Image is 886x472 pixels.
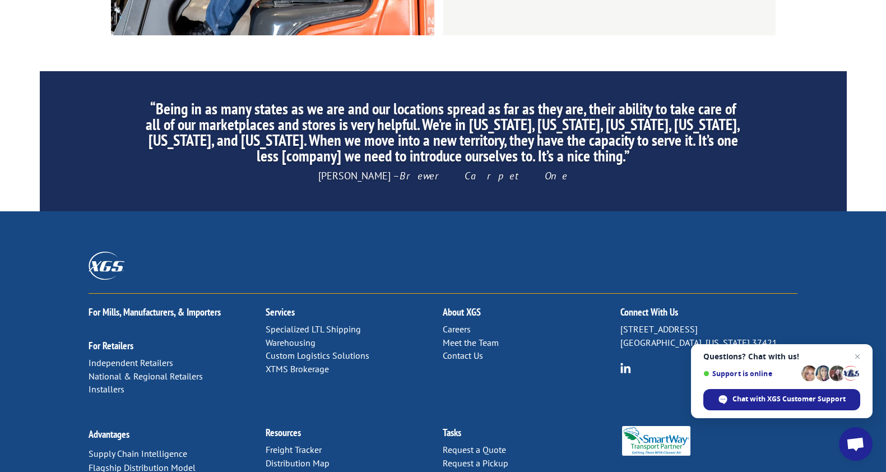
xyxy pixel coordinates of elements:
a: Advantages [89,428,129,441]
a: Distribution Map [266,457,330,469]
h2: Tasks [443,428,620,443]
a: About XGS [443,306,481,318]
img: XGS_Logos_ALL_2024_All_White [89,252,124,279]
a: Supply Chain Intelligence [89,448,187,459]
a: Custom Logistics Solutions [266,350,369,361]
span: [PERSON_NAME] – [318,169,568,182]
a: Freight Tracker [266,444,322,455]
a: Resources [266,426,301,439]
a: Warehousing [266,337,316,348]
a: Request a Pickup [443,457,508,469]
a: Request a Quote [443,444,506,455]
a: National & Regional Retailers [89,371,203,382]
img: Smartway_Logo [620,426,693,456]
a: Careers [443,323,471,335]
h2: “Being in as many states as we are and our locations spread as far as they are, their ability to ... [145,101,741,169]
a: Services [266,306,295,318]
div: Chat with XGS Customer Support [703,389,860,410]
img: group-6 [620,363,631,373]
div: Open chat [839,427,873,461]
span: Chat with XGS Customer Support [732,394,846,404]
a: XTMS Brokerage [266,363,329,374]
span: Close chat [851,350,864,363]
span: Support is online [703,369,797,378]
p: [STREET_ADDRESS] [GEOGRAPHIC_DATA], [US_STATE] 37421 [620,323,797,350]
a: For Retailers [89,339,133,352]
a: Installers [89,383,124,395]
h2: Connect With Us [620,307,797,323]
a: For Mills, Manufacturers, & Importers [89,306,221,318]
a: Specialized LTL Shipping [266,323,361,335]
span: Questions? Chat with us! [703,352,860,361]
a: Contact Us [443,350,483,361]
a: Meet the Team [443,337,499,348]
em: Brewer Carpet One [400,169,568,182]
a: Independent Retailers [89,357,173,368]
